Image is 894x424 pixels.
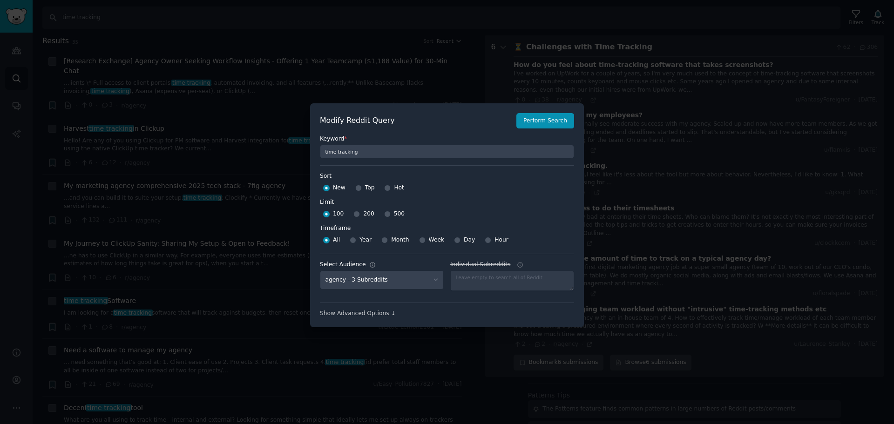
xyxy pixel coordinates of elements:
span: Month [391,236,409,244]
button: Perform Search [516,113,574,129]
span: 200 [363,210,374,218]
label: Individual Subreddits [450,261,574,269]
div: Limit [320,198,334,207]
div: Select Audience [320,261,366,269]
span: Day [464,236,475,244]
input: Keyword to search on Reddit [320,145,574,159]
label: Keyword [320,135,574,143]
span: Hot [394,184,404,192]
span: Hour [494,236,508,244]
h2: Modify Reddit Query [320,115,511,127]
span: Year [359,236,372,244]
label: Timeframe [320,221,574,233]
label: Sort [320,172,574,181]
div: Show Advanced Options ↓ [320,310,574,318]
span: All [333,236,340,244]
span: Week [429,236,445,244]
span: 100 [333,210,344,218]
span: New [333,184,345,192]
span: 500 [394,210,405,218]
span: Top [365,184,375,192]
